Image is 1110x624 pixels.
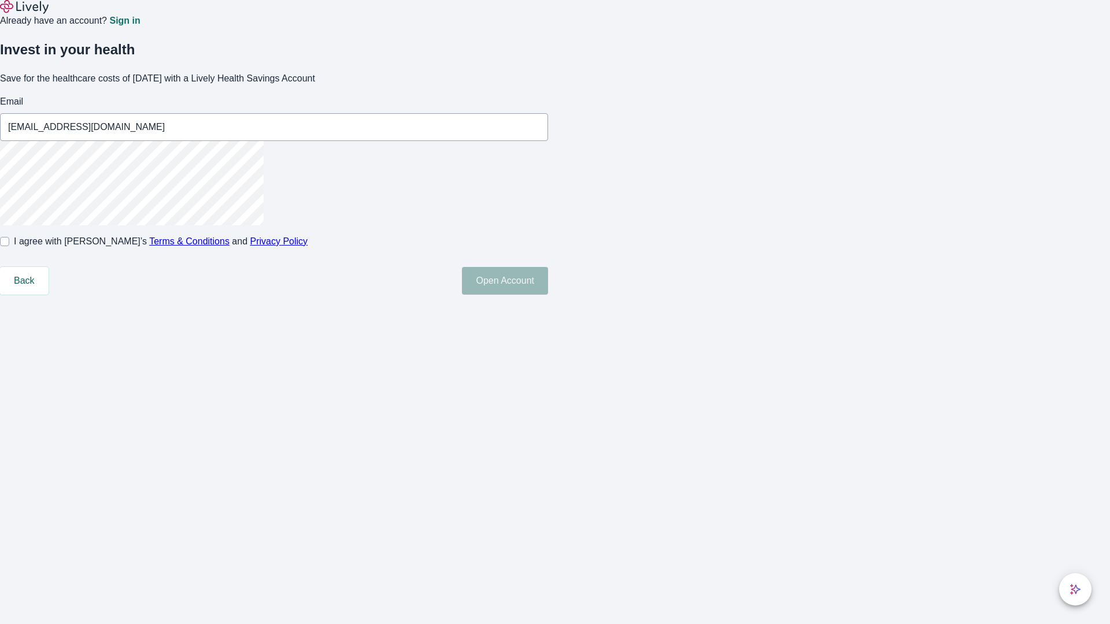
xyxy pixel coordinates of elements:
[109,16,140,25] a: Sign in
[14,235,308,248] span: I agree with [PERSON_NAME]’s and
[149,236,230,246] a: Terms & Conditions
[1070,584,1081,595] svg: Lively AI Assistant
[250,236,308,246] a: Privacy Policy
[1059,573,1091,606] button: chat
